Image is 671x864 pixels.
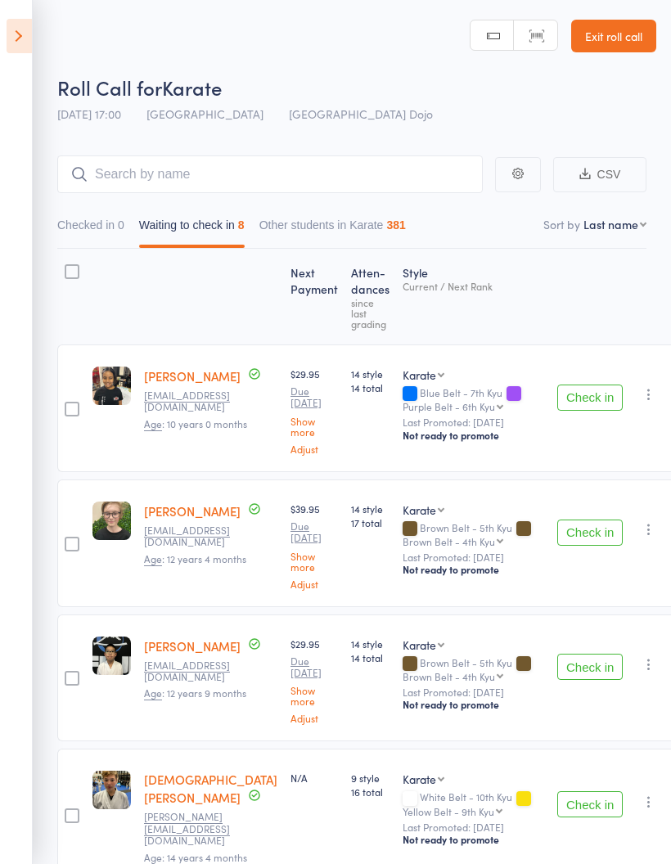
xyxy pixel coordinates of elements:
div: Atten­dances [345,256,396,337]
a: Show more [290,685,338,706]
div: Style [396,256,551,337]
div: Karate [403,637,436,653]
span: [DATE] 17:00 [57,106,121,122]
div: Next Payment [284,256,345,337]
div: 0 [118,218,124,232]
img: image1744181545.png [92,637,131,675]
div: Karate [403,502,436,518]
a: [PERSON_NAME] [144,502,241,520]
span: Karate [162,74,222,101]
button: Checked in0 [57,210,124,248]
span: 14 style [351,502,390,515]
small: Last Promoted: [DATE] [403,686,544,698]
a: [DEMOGRAPHIC_DATA][PERSON_NAME] [144,771,277,806]
span: [GEOGRAPHIC_DATA] Dojo [289,106,433,122]
img: image1749023946.png [92,367,131,405]
button: Check in [557,791,623,817]
small: Last Promoted: [DATE] [403,821,544,833]
div: since last grading [351,297,390,329]
div: $39.95 [290,502,338,589]
div: Not ready to promote [403,563,544,576]
button: Check in [557,385,623,411]
a: [PERSON_NAME] [144,637,241,655]
div: Last name [583,216,638,232]
a: Show more [290,551,338,572]
div: Brown Belt - 4th Kyu [403,536,495,547]
button: Waiting to check in8 [139,210,245,248]
button: Check in [557,654,623,680]
small: Last Promoted: [DATE] [403,416,544,428]
a: Adjust [290,443,338,454]
div: N/A [290,771,338,785]
div: White Belt - 10th Kyu [403,791,544,816]
small: Due [DATE] [290,520,338,544]
div: Brown Belt - 5th Kyu [403,522,544,547]
img: image1743577520.png [92,502,131,540]
div: $29.95 [290,367,338,454]
span: 16 total [351,785,390,799]
span: 14 style [351,367,390,380]
a: [PERSON_NAME] [144,367,241,385]
small: Due [DATE] [290,655,338,679]
small: Last Promoted: [DATE] [403,551,544,563]
div: Karate [403,367,436,383]
div: $29.95 [290,637,338,724]
div: Not ready to promote [403,833,544,846]
a: Adjust [290,713,338,723]
div: Purple Belt - 6th Kyu [403,401,495,412]
div: Not ready to promote [403,429,544,442]
button: Check in [557,520,623,546]
small: Sarah.pompeii@gmail.com [144,811,250,846]
span: Roll Call for [57,74,162,101]
div: Not ready to promote [403,698,544,711]
span: 14 total [351,380,390,394]
div: Blue Belt - 7th Kyu [403,387,544,412]
div: 381 [386,218,405,232]
button: CSV [553,157,646,192]
a: Exit roll call [571,20,656,52]
div: Current / Next Rank [403,281,544,291]
div: Karate [403,771,436,787]
input: Search by name [57,155,483,193]
a: Adjust [290,578,338,589]
span: 9 style [351,771,390,785]
span: : 12 years 9 months [144,686,246,700]
button: Other students in Karate381 [259,210,406,248]
a: Show more [290,416,338,437]
div: Brown Belt - 5th Kyu [403,657,544,682]
span: 14 total [351,650,390,664]
span: 17 total [351,515,390,529]
span: : 12 years 4 months [144,551,246,566]
label: Sort by [543,216,580,232]
div: 8 [238,218,245,232]
span: 14 style [351,637,390,650]
small: oliasemina@gmail.com [144,524,250,548]
small: phelino@gmail.com [144,659,250,683]
small: Deepa_hr@hotmail.com [144,389,250,413]
span: [GEOGRAPHIC_DATA] [146,106,263,122]
div: Brown Belt - 4th Kyu [403,671,495,682]
span: : 10 years 0 months [144,416,247,431]
div: Yellow Belt - 9th Kyu [403,806,494,817]
img: image1747812058.png [92,771,131,809]
small: Due [DATE] [290,385,338,409]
